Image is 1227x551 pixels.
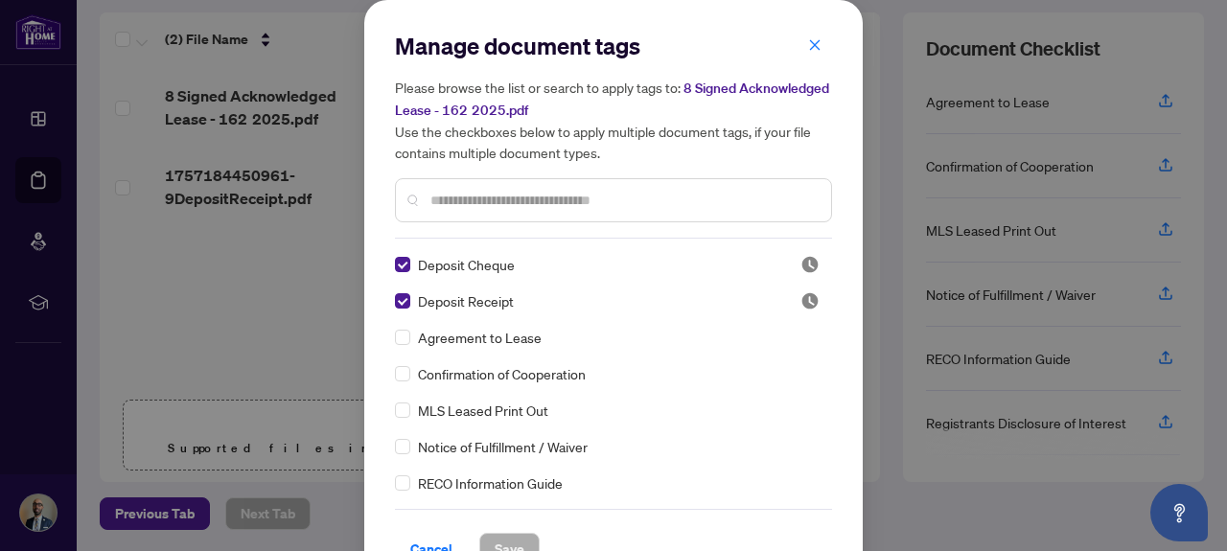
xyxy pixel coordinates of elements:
[418,254,515,275] span: Deposit Cheque
[800,291,820,310] img: status
[800,255,820,274] span: Pending Review
[808,38,822,52] span: close
[418,436,588,457] span: Notice of Fulfillment / Waiver
[418,472,563,494] span: RECO Information Guide
[800,255,820,274] img: status
[418,400,548,421] span: MLS Leased Print Out
[800,291,820,310] span: Pending Review
[418,327,542,348] span: Agreement to Lease
[395,77,832,163] h5: Please browse the list or search to apply tags to: Use the checkboxes below to apply multiple doc...
[418,363,586,384] span: Confirmation of Cooperation
[395,31,832,61] h2: Manage document tags
[1150,484,1208,541] button: Open asap
[418,290,514,311] span: Deposit Receipt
